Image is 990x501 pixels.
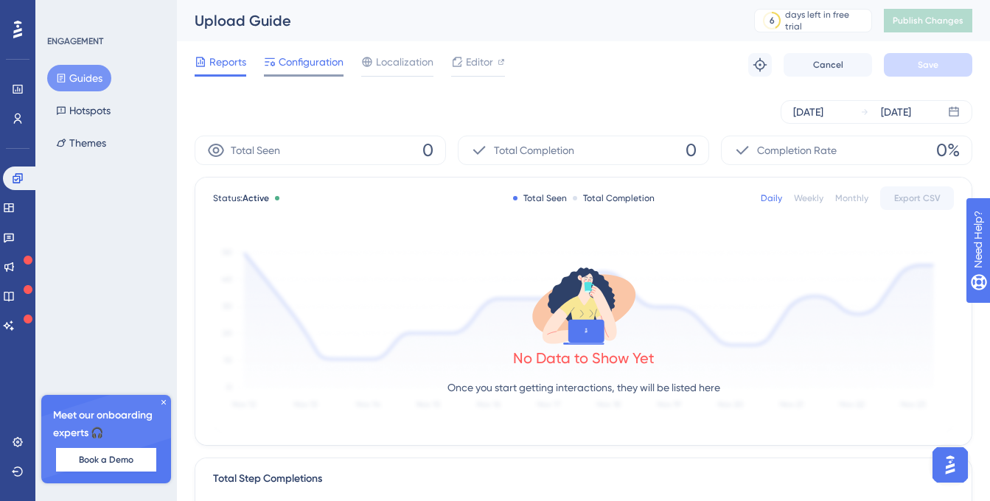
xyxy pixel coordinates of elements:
div: Total Seen [513,192,567,204]
span: Status: [213,192,269,204]
span: Editor [466,53,493,71]
span: Completion Rate [757,141,837,159]
button: Publish Changes [884,9,972,32]
span: Total Completion [494,141,574,159]
span: Total Seen [231,141,280,159]
button: Export CSV [880,186,954,210]
div: days left in free trial [785,9,867,32]
span: Export CSV [894,192,941,204]
button: Save [884,53,972,77]
span: 0 [422,139,433,162]
span: Cancel [813,59,843,71]
span: 0% [936,139,960,162]
button: Themes [47,130,115,156]
span: Book a Demo [79,454,133,466]
div: [DATE] [881,103,911,121]
span: Need Help? [35,4,92,21]
button: Hotspots [47,97,119,124]
span: 0 [686,139,697,162]
div: Daily [761,192,782,204]
div: Weekly [794,192,823,204]
button: Cancel [784,53,872,77]
div: Upload Guide [195,10,717,31]
p: Once you start getting interactions, they will be listed here [447,379,720,396]
div: [DATE] [793,103,823,121]
div: Total Step Completions [213,470,322,488]
div: 6 [770,15,775,27]
span: Meet our onboarding experts 🎧 [53,407,159,442]
span: Active [243,193,269,203]
div: Monthly [835,192,868,204]
span: Save [918,59,938,71]
div: No Data to Show Yet [513,348,655,368]
button: Guides [47,65,111,91]
div: Total Completion [573,192,655,204]
span: Configuration [279,53,344,71]
span: Reports [209,53,246,71]
div: ENGAGEMENT [47,35,103,47]
span: Publish Changes [893,15,963,27]
iframe: UserGuiding AI Assistant Launcher [928,443,972,487]
button: Book a Demo [56,448,156,472]
span: Localization [376,53,433,71]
